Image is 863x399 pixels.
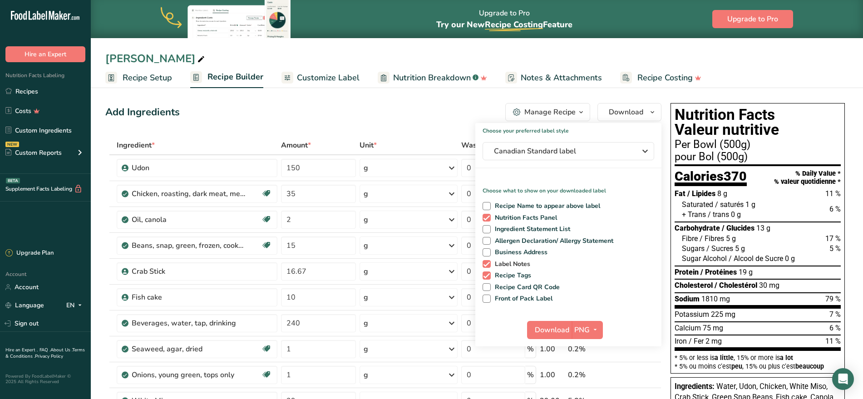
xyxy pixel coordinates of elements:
[50,347,72,353] a: About Us .
[5,46,85,62] button: Hire an Expert
[132,344,245,355] div: Seaweed, agar, dried
[5,347,38,353] a: Hire an Expert .
[785,254,795,263] span: 0 g
[568,344,618,355] div: 0.2%
[829,310,841,319] span: 7 %
[829,205,841,213] span: 6 %
[35,353,63,360] a: Privacy Policy
[675,337,687,345] span: Iron
[190,67,263,89] a: Recipe Builder
[364,266,368,277] div: g
[825,337,841,345] span: 11 %
[731,210,741,219] span: 0 g
[297,72,360,84] span: Customize Label
[105,50,207,67] div: [PERSON_NAME]
[795,363,824,370] span: beaucoup
[609,107,643,118] span: Download
[715,354,734,361] span: a little
[105,105,180,120] div: Add Ingredients
[527,321,572,339] button: Download
[675,324,701,332] span: Calcium
[132,292,245,303] div: Fish cake
[829,244,841,253] span: 5 %
[491,202,601,210] span: Recipe Name to appear above label
[829,324,841,332] span: 6 %
[701,295,730,303] span: 1810 mg
[712,10,793,28] button: Upgrade to Pro
[774,170,841,186] div: % Daily Value * % valeur quotidienne *
[722,224,755,232] span: / Glucides
[780,354,793,361] span: a lot
[393,72,471,84] span: Nutrition Breakdown
[483,142,654,160] button: Canadian Standard label
[731,363,742,370] span: peu
[364,214,368,225] div: g
[675,224,720,232] span: Carbohydrate
[675,152,841,163] div: pour Bol (500g)
[739,268,753,276] span: 19 g
[637,72,693,84] span: Recipe Costing
[485,19,543,30] span: Recipe Costing
[675,170,747,187] div: Calories
[675,382,715,391] span: Ingredients:
[364,318,368,329] div: g
[700,234,724,243] span: / Fibres
[682,234,698,243] span: Fibre
[675,281,713,290] span: Cholesterol
[620,68,701,88] a: Recipe Costing
[675,295,700,303] span: Sodium
[535,325,569,335] span: Download
[682,254,727,263] span: Sugar Alcohol
[281,140,311,151] span: Amount
[132,240,245,251] div: Beans, snap, green, frozen, cooked, boiled, drained without salt
[724,168,747,184] span: 370
[689,337,704,345] span: / Fer
[735,244,745,253] span: 5 g
[759,281,779,290] span: 30 mg
[675,351,841,369] section: * 5% or less is , 15% or more is
[706,244,733,253] span: / Sucres
[132,318,245,329] div: Beverages, water, tap, drinking
[5,347,85,360] a: Terms & Conditions .
[715,281,757,290] span: / Cholestérol
[711,310,735,319] span: 225 mg
[505,68,602,88] a: Notes & Attachments
[756,224,770,232] span: 13 g
[5,249,54,258] div: Upgrade Plan
[132,266,245,277] div: Crab Stick
[132,163,245,173] div: Udon
[5,297,44,313] a: Language
[675,189,685,198] span: Fat
[717,189,727,198] span: 8 g
[364,344,368,355] div: g
[364,369,368,380] div: g
[727,14,778,25] span: Upgrade to Pro
[675,139,841,150] div: Per Bowl (500g)
[461,140,494,151] div: Waste
[364,163,368,173] div: g
[491,248,548,256] span: Business Address
[105,68,172,88] a: Recipe Setup
[364,240,368,251] div: g
[5,142,19,147] div: NEW
[682,210,706,219] span: + Trans
[207,71,263,83] span: Recipe Builder
[360,140,377,151] span: Unit
[521,72,602,84] span: Notes & Attachments
[491,271,532,280] span: Recipe Tags
[675,268,699,276] span: Protein
[825,295,841,303] span: 79 %
[726,234,736,243] span: 5 g
[729,254,783,263] span: / Alcool de Sucre
[494,146,630,157] span: Canadian Standard label
[39,347,50,353] a: FAQ .
[123,72,172,84] span: Recipe Setup
[364,188,368,199] div: g
[491,295,553,303] span: Front of Pack Label
[132,214,245,225] div: Oil, canola
[682,244,705,253] span: Sugars
[6,178,20,183] div: BETA
[524,107,576,118] div: Manage Recipe
[572,321,603,339] button: PNG
[700,268,737,276] span: / Protéines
